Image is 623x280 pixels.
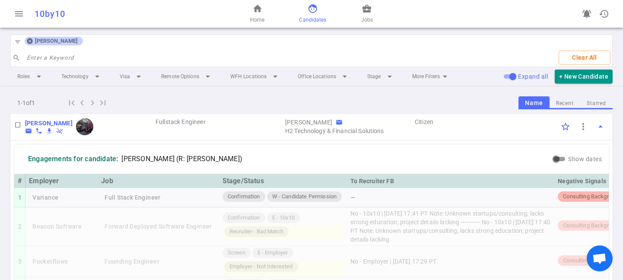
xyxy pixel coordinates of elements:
[285,118,332,127] div: Recruiter
[568,156,602,162] span: Show dates
[299,16,326,24] span: Candidates
[56,127,63,134] span: remove_done
[10,96,67,110] div: 1 - 1 of 1
[35,127,42,134] span: phone
[336,119,343,126] span: email
[556,118,575,136] div: Click to Starred
[14,246,25,277] td: 3
[550,98,580,109] button: Recent
[587,245,613,271] a: Open chat
[347,207,554,246] td: No - 10x10 | [DATE] 17:41 PT Note: Unknown startups/consulting; lacks strong education; project d...
[336,119,343,126] button: Copy Recruiter email
[14,207,25,246] td: 2
[54,69,109,84] li: Technology
[250,3,264,24] a: Home
[10,69,51,84] li: Roles
[544,114,613,136] td: Options
[14,188,25,208] td: 1
[226,228,287,236] span: Recruiter - Bad Match
[98,174,219,188] th: Job
[299,3,326,24] a: Candidates
[10,5,28,22] button: Open menu
[155,114,284,136] td: Roles
[518,96,549,110] button: Name
[285,127,413,135] span: Agency
[347,246,554,277] td: No - Employer | [DATE] 17:29 PT
[362,3,372,14] span: business_center
[223,69,287,84] li: WFH Locations
[121,155,242,163] span: [PERSON_NAME] (R: [PERSON_NAME])
[254,249,292,257] span: E - Employer
[32,38,81,45] span: [PERSON_NAME]
[28,155,118,163] div: Engagements for candidate:
[113,69,151,84] li: Visa
[578,121,588,132] span: more_vert
[291,69,357,84] li: Office Locations
[226,263,296,271] span: Employer - Not Interested
[224,214,264,222] span: Confirmation
[595,5,613,22] button: Open history
[224,193,264,201] span: Confirmation
[25,174,98,188] th: Employer
[518,73,548,80] span: Expand all
[582,9,592,19] span: notifications_active
[250,16,264,24] span: Home
[25,119,73,127] a: Go to Edit
[14,174,25,188] th: #
[14,9,24,19] span: menu
[414,114,544,136] td: Visa
[595,121,606,132] span: arrow_drop_up
[405,69,457,84] li: More Filters
[578,5,595,22] a: Go to see announcements
[580,98,613,109] button: Starred
[56,127,63,134] button: Withdraw candidate
[25,127,32,134] span: email
[35,127,42,134] button: Copy Candidate phone
[592,118,609,135] button: Toggle Expand/Collapse
[35,9,204,19] div: 10by10
[46,127,53,134] button: Download resume
[25,120,73,127] b: [PERSON_NAME]
[347,188,554,208] td: —
[361,3,373,24] a: Jobs
[555,70,613,84] button: + New Candidate
[360,69,402,84] li: Stage
[76,118,93,135] img: d11764d743848a8e497c137c6bfca1f5
[25,127,32,134] button: Copy Candidate email
[559,51,610,65] button: Clear All
[308,3,318,14] span: face
[252,3,263,14] span: home
[269,214,298,222] span: E - 10x10
[361,16,373,24] span: Jobs
[154,69,220,84] li: Remote Options
[350,176,551,186] div: To Recruiter FB
[46,127,53,134] i: file_download
[219,174,347,188] th: Stage/Status
[14,38,21,45] span: filter_list
[224,249,249,257] span: Screen
[599,9,609,19] span: history
[13,54,20,62] span: search
[269,193,340,201] span: W - Candidate Permission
